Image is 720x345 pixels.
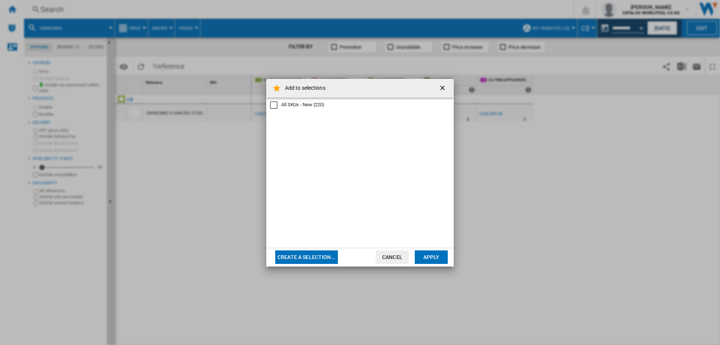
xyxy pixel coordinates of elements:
[415,250,448,264] button: Apply
[376,250,409,264] button: Cancel
[436,81,451,96] button: getI18NText('BUTTONS.CLOSE_DIALOG')
[439,84,448,93] ng-md-icon: getI18NText('BUTTONS.CLOSE_DIALOG')
[281,84,325,92] h4: Add to selections
[281,101,324,108] div: All SKUs - New (220)
[270,101,450,109] md-checkbox: All SKUs - New
[275,250,338,264] button: Create a selection...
